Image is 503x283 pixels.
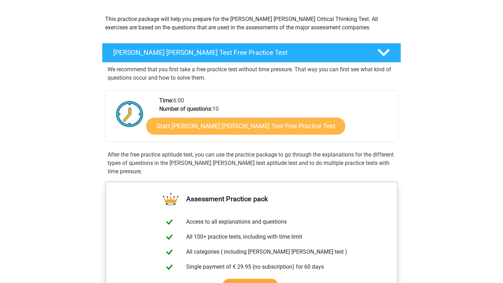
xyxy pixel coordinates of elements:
[112,96,147,131] img: Clock
[154,96,398,142] div: 6:00 10
[146,118,345,135] a: Start [PERSON_NAME] [PERSON_NAME] Test Free Practice Test
[108,65,395,82] p: We recommend that you first take a free practice test without time pressure. That way you can fir...
[105,151,398,176] div: After the free practice aptitude test, you can use the practice package to go through the explana...
[113,49,366,57] h4: [PERSON_NAME] [PERSON_NAME] Test Free Practice Test
[99,43,404,63] a: [PERSON_NAME] [PERSON_NAME] Test Free Practice Test
[159,97,173,104] b: Time:
[105,15,398,32] p: This practice package will help you prepare for the [PERSON_NAME] [PERSON_NAME] Critical Thinking...
[159,106,212,112] b: Number of questions:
